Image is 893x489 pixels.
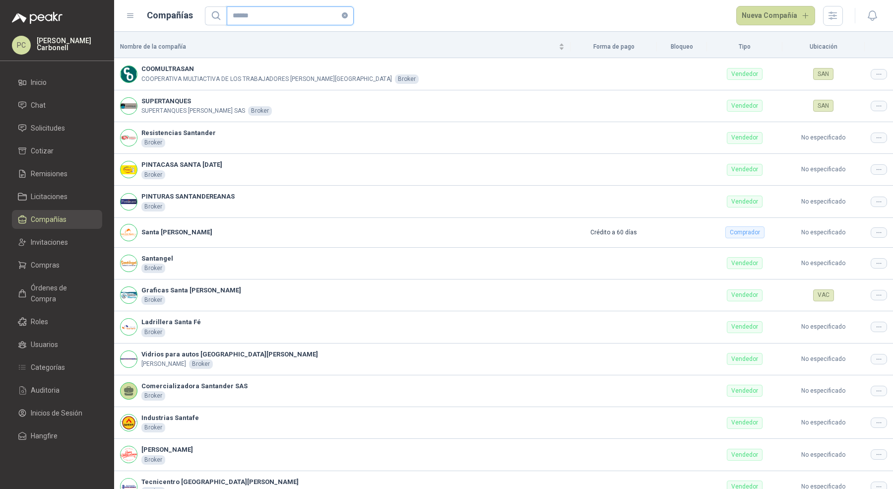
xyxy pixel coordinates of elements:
span: Nombre de la compañía [120,42,557,52]
div: Broker [141,328,165,337]
p: SUPERTANQUES [PERSON_NAME] SAS [141,106,245,116]
div: Broker [141,423,165,432]
p: No especificado [788,418,859,427]
span: Remisiones [31,168,67,179]
div: PC [12,36,31,55]
div: Vendedor [727,100,763,112]
a: Chat [12,96,102,115]
span: Solicitudes [31,123,65,134]
a: Cotizar [12,141,102,160]
b: PINTACASA SANTA [DATE] [141,160,222,170]
img: Company Logo [121,161,137,178]
a: Solicitudes [12,119,102,138]
span: Roles [31,316,48,327]
a: Remisiones [12,164,102,183]
div: Vendedor [727,164,763,176]
div: Vendedor [727,417,763,429]
div: Broker [141,138,165,147]
span: close-circle [342,12,348,18]
img: Company Logo [121,66,137,82]
div: Broker [141,264,165,273]
img: Company Logo [121,446,137,463]
th: Nombre de la compañía [114,36,571,58]
span: Usuarios [31,339,58,350]
b: Santangel [141,254,173,264]
b: Comercializadora Santander SAS [141,381,248,391]
th: Tipo [707,36,782,58]
p: No especificado [788,165,859,174]
th: Ubicación [782,36,865,58]
div: Broker [141,455,165,465]
a: Usuarios [12,335,102,354]
a: Hangfire [12,426,102,445]
img: Company Logo [121,194,137,210]
img: Company Logo [121,255,137,272]
div: Vendedor [727,449,763,461]
a: Inicio [12,73,102,92]
span: close-circle [342,11,348,20]
b: COOMULTRASAN [141,64,419,74]
th: Bloqueo [657,36,707,58]
span: Inicio [31,77,47,88]
p: No especificado [788,197,859,207]
div: Broker [141,202,165,211]
div: Comprador [725,226,765,238]
span: Órdenes de Compra [31,282,93,304]
p: [PERSON_NAME] Carbonell [37,37,102,51]
span: Compañías [31,214,66,225]
b: Resistencias Santander [141,128,216,138]
b: Vidrios para autos [GEOGRAPHIC_DATA][PERSON_NAME] [141,349,318,359]
p: COOPERATIVA MULTIACTIVA DE LOS TRABAJADORES [PERSON_NAME][GEOGRAPHIC_DATA] [141,74,392,84]
a: Auditoria [12,381,102,400]
img: Company Logo [121,415,137,431]
b: Industrias Santafe [141,413,199,423]
div: SAN [813,68,833,80]
img: Company Logo [121,287,137,303]
button: Nueva Compañía [736,6,816,26]
span: Invitaciones [31,237,68,248]
a: Licitaciones [12,187,102,206]
p: No especificado [788,354,859,364]
div: Broker [189,359,213,369]
p: No especificado [788,386,859,396]
b: Ladrillera Santa Fé [141,317,201,327]
span: Hangfire [31,430,58,441]
div: Vendedor [727,132,763,144]
b: Tecnicentro [GEOGRAPHIC_DATA][PERSON_NAME] [141,477,299,487]
a: Compras [12,256,102,275]
div: Vendedor [727,257,763,269]
div: VAC [813,289,834,301]
div: Vendedor [727,353,763,365]
span: Inicios de Sesión [31,408,82,419]
h1: Compañías [147,8,193,22]
span: Licitaciones [31,191,67,202]
a: Categorías [12,358,102,377]
p: No especificado [788,259,859,268]
p: No especificado [788,450,859,460]
b: SUPERTANQUES [141,96,272,106]
b: Santa [PERSON_NAME] [141,227,212,237]
div: Broker [248,106,272,116]
div: Broker [141,170,165,180]
span: Compras [31,260,60,271]
b: [PERSON_NAME] [141,445,193,455]
th: Forma de pago [571,36,657,58]
div: Broker [141,295,165,305]
a: Órdenes de Compra [12,279,102,308]
span: Auditoria [31,385,60,396]
a: Inicios de Sesión [12,404,102,422]
a: Roles [12,312,102,331]
img: Company Logo [121,319,137,335]
div: Vendedor [727,321,763,333]
div: Vendedor [727,68,763,80]
p: Crédito a 60 días [576,228,651,237]
div: SAN [813,100,833,112]
div: Vendedor [727,289,763,301]
img: Company Logo [121,351,137,367]
b: PINTURAS SANTANDEREANAS [141,192,235,202]
span: Cotizar [31,145,54,156]
p: No especificado [788,228,859,237]
div: Broker [395,74,419,84]
a: Compañías [12,210,102,229]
